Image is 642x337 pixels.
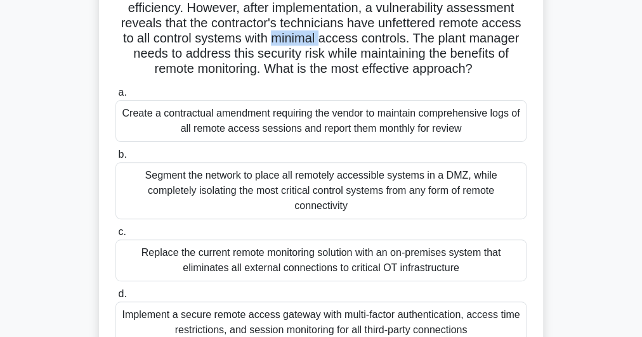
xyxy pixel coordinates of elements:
span: c. [118,226,126,237]
span: a. [118,87,126,98]
span: d. [118,288,126,299]
div: Segment the network to place all remotely accessible systems in a DMZ, while completely isolating... [115,162,527,219]
div: Replace the current remote monitoring solution with an on-premises system that eliminates all ext... [115,239,527,281]
span: b. [118,149,126,160]
div: Create a contractual amendment requiring the vendor to maintain comprehensive logs of all remote ... [115,100,527,142]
